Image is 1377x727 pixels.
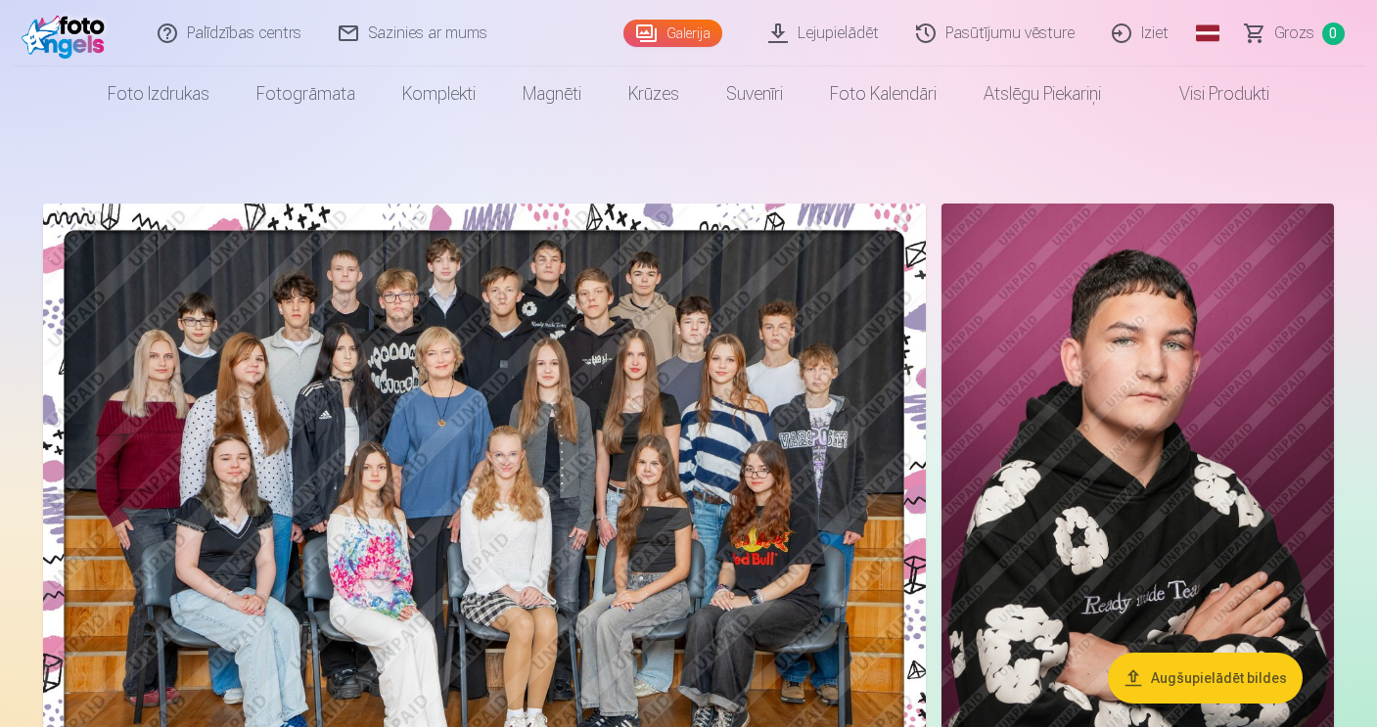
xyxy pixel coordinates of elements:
a: Foto izdrukas [84,67,233,121]
a: Fotogrāmata [233,67,379,121]
a: Krūzes [605,67,703,121]
a: Visi produkti [1125,67,1293,121]
a: Atslēgu piekariņi [960,67,1125,121]
a: Suvenīri [703,67,806,121]
a: Foto kalendāri [806,67,960,121]
button: Augšupielādēt bildes [1108,653,1303,704]
a: Komplekti [379,67,499,121]
img: /fa1 [22,8,113,59]
a: Galerija [623,20,722,47]
a: Magnēti [499,67,605,121]
span: Grozs [1274,22,1314,45]
span: 0 [1322,23,1345,45]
